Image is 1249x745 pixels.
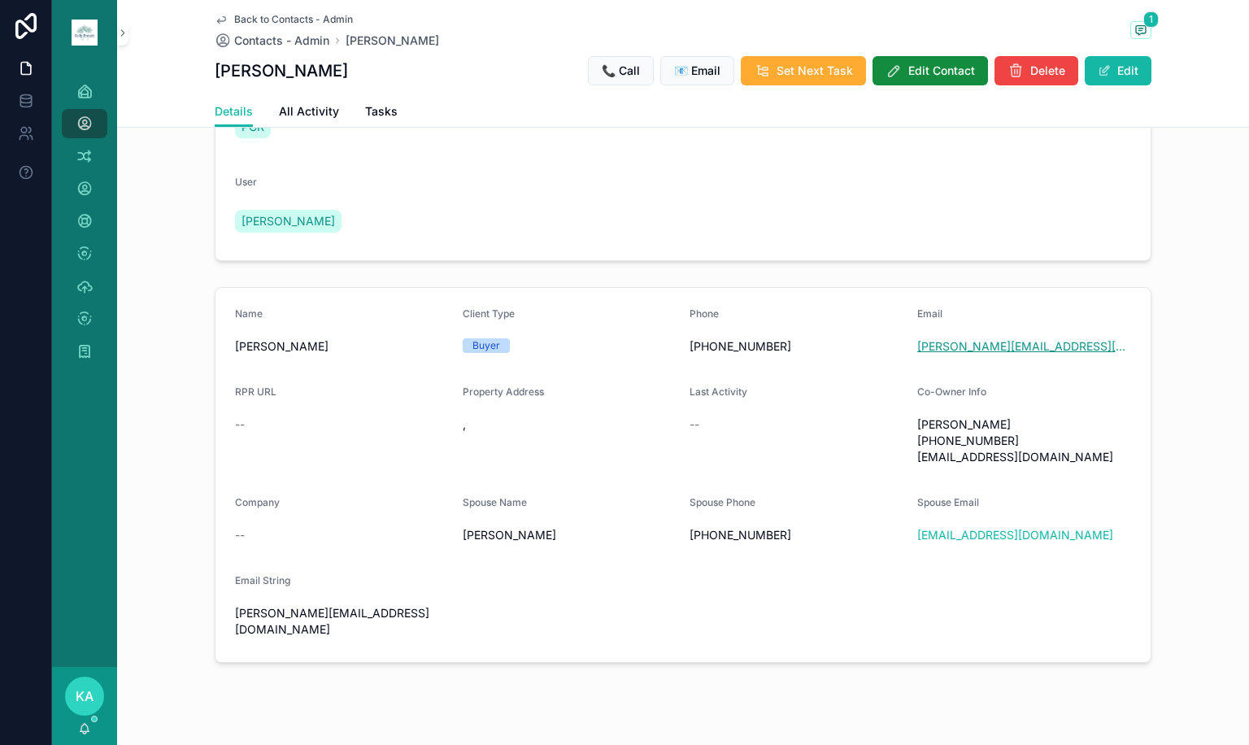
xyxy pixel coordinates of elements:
span: [PERSON_NAME] [235,338,450,355]
span: -- [235,527,245,543]
span: Phone [690,307,719,320]
span: [PHONE_NUMBER] [690,338,904,355]
span: User [235,176,257,188]
button: Delete [994,56,1078,85]
span: Back to Contacts - Admin [234,13,353,26]
span: Set Next Task [777,63,853,79]
div: scrollable content [52,65,117,387]
button: Edit Contact [873,56,988,85]
a: [PERSON_NAME] [235,210,342,233]
a: Contacts - Admin [215,33,329,49]
span: Spouse Name [463,496,527,508]
span: 1 [1143,11,1159,28]
span: Contacts - Admin [234,33,329,49]
span: 📞 Call [602,63,640,79]
button: 📞 Call [588,56,654,85]
span: -- [690,416,699,433]
a: [EMAIL_ADDRESS][DOMAIN_NAME] [917,527,1113,543]
span: 📧 Email [674,63,720,79]
span: Spouse Phone [690,496,755,508]
button: 1 [1130,21,1151,41]
button: Edit [1085,56,1151,85]
a: All Activity [279,97,339,129]
span: [PHONE_NUMBER] [690,527,904,543]
span: Client Type [463,307,515,320]
span: Email [917,307,942,320]
span: Company [235,496,280,508]
div: Buyer [472,338,500,353]
button: Set Next Task [741,56,866,85]
span: [PERSON_NAME] [PHONE_NUMBER] [EMAIL_ADDRESS][DOMAIN_NAME] [917,416,1132,465]
span: , [463,416,677,433]
a: [PERSON_NAME] [346,33,439,49]
img: App logo [72,20,98,46]
span: Property Address [463,386,544,398]
span: Last Activity [690,386,747,398]
span: [PERSON_NAME][EMAIL_ADDRESS][DOMAIN_NAME] [235,605,450,638]
span: Delete [1030,63,1065,79]
span: -- [235,416,245,433]
span: All Activity [279,103,339,120]
span: Co-Owner Info [917,386,986,398]
a: [PERSON_NAME][EMAIL_ADDRESS][DOMAIN_NAME] [917,338,1132,355]
span: Details [215,103,253,120]
span: Name [235,307,263,320]
span: Email String [235,574,290,586]
span: [PERSON_NAME] [463,527,677,543]
span: Spouse Email [917,496,979,508]
button: 📧 Email [660,56,734,85]
h1: [PERSON_NAME] [215,59,348,82]
span: KA [76,686,94,706]
a: Tasks [365,97,398,129]
span: Tasks [365,103,398,120]
span: [PERSON_NAME] [242,213,335,229]
span: RPR URL [235,386,276,398]
a: Details [215,97,253,128]
span: Edit Contact [908,63,975,79]
a: Back to Contacts - Admin [215,13,353,26]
